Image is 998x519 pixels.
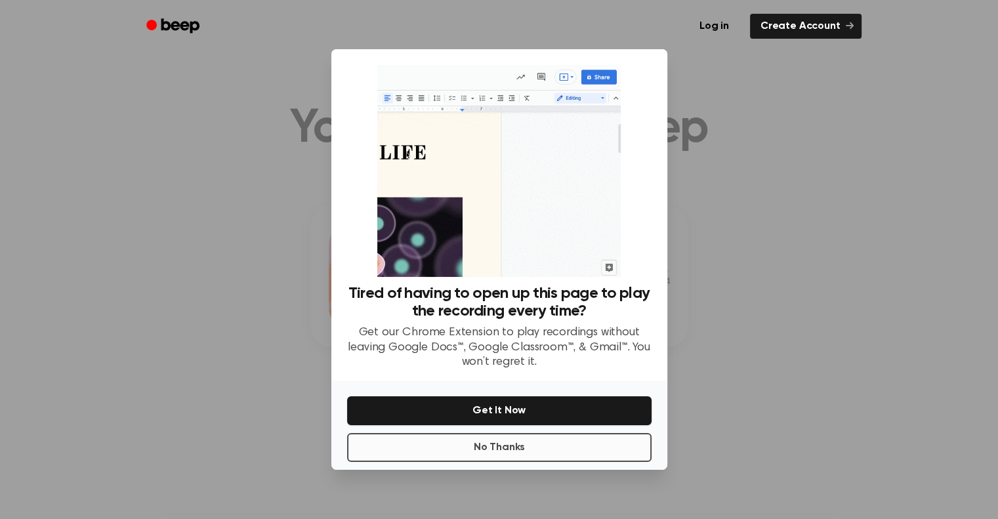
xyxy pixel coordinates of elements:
[750,14,862,39] a: Create Account
[347,433,652,462] button: No Thanks
[137,14,211,39] a: Beep
[347,285,652,320] h3: Tired of having to open up this page to play the recording every time?
[686,11,742,41] a: Log in
[347,325,652,370] p: Get our Chrome Extension to play recordings without leaving Google Docs™, Google Classroom™, & Gm...
[377,65,621,277] img: Beep extension in action
[347,396,652,425] button: Get It Now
